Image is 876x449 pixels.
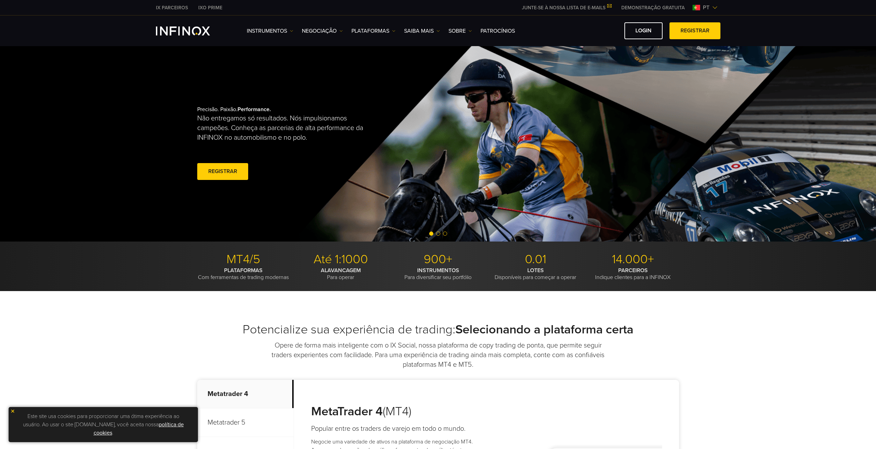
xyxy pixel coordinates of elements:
h3: (MT4) [311,404,475,419]
p: MT4/5 [197,252,289,267]
strong: MetaTrader 4 [311,404,383,419]
a: Instrumentos [247,27,293,35]
a: NEGOCIAÇÃO [302,27,343,35]
p: Até 1:1000 [295,252,387,267]
span: Go to slide 2 [436,232,440,236]
a: Patrocínios [481,27,515,35]
a: INFINOX MENU [616,4,690,11]
strong: LOTES [527,267,544,274]
p: Para diversificar seu portfólio [392,267,484,281]
strong: ALAVANCAGEM [321,267,361,274]
p: Opere de forma mais inteligente com o IX Social, nossa plataforma de copy trading de ponta, que p... [271,341,605,370]
a: Login [624,22,663,39]
p: 0.01 [489,252,582,267]
strong: Selecionando a plataforma certa [455,322,633,337]
a: JUNTE-SE À NOSSA LISTA DE E-MAILS [517,5,616,11]
a: Saiba mais [404,27,440,35]
a: INFINOX Logo [156,26,226,35]
a: SOBRE [448,27,472,35]
a: INFINOX [193,4,228,11]
a: PLATAFORMAS [351,27,395,35]
span: pt [700,3,712,12]
img: yellow close icon [10,409,15,414]
p: Este site usa cookies para proporcionar uma ótima experiência ao usuário. Ao usar o site [DOMAIN_... [12,410,194,439]
strong: INSTRUMENTOS [417,267,459,274]
strong: PARCEIROS [618,267,648,274]
h2: Potencialize sua experiência de trading: [197,322,679,337]
p: Para operar [295,267,387,281]
p: Disponíveis para começar a operar [489,267,582,281]
a: Registrar [669,22,720,39]
strong: Performance. [238,106,271,113]
h4: Popular entre os traders de varejo em todo o mundo. [311,424,475,434]
a: Registrar [197,163,248,180]
a: INFINOX [151,4,193,11]
p: Não entregamos só resultados. Nós impulsionamos campeões. Conheça as parcerias de alta performanc... [197,114,371,142]
div: Precisão. Paixão. [197,95,414,193]
p: 14.000+ [587,252,679,267]
p: Indique clientes para a INFINOX [587,267,679,281]
strong: PLATAFORMAS [224,267,263,274]
span: Go to slide 3 [443,232,447,236]
p: Metatrader 4 [197,380,294,408]
p: Metatrader 5 [197,408,294,437]
span: Go to slide 1 [429,232,433,236]
p: Com ferramentas de trading modernas [197,267,289,281]
p: 900+ [392,252,484,267]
